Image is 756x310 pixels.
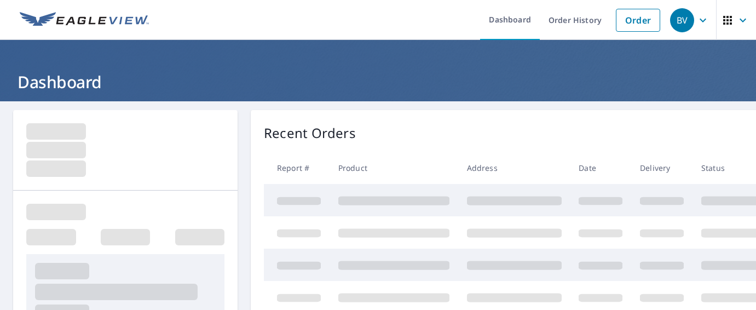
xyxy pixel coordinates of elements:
h1: Dashboard [13,71,743,93]
a: Order [616,9,660,32]
div: BV [670,8,694,32]
p: Recent Orders [264,123,356,143]
th: Date [570,152,631,184]
img: EV Logo [20,12,149,28]
th: Address [458,152,570,184]
th: Report # [264,152,330,184]
th: Delivery [631,152,692,184]
th: Product [330,152,458,184]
